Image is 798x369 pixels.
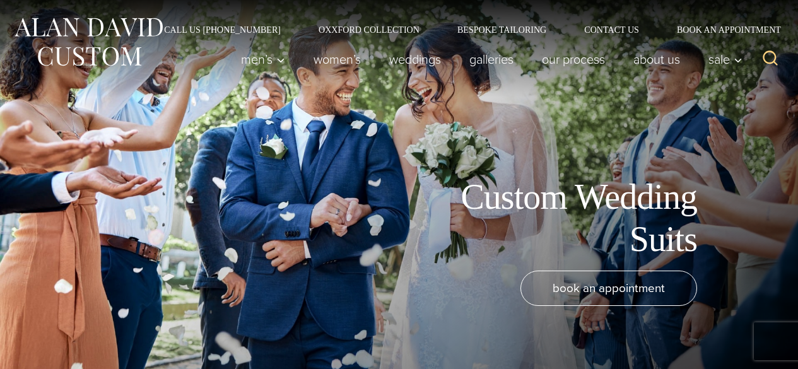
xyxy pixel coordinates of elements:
nav: Secondary Navigation [145,25,785,34]
a: Women’s [300,47,375,72]
a: Book an Appointment [658,25,785,34]
a: Oxxford Collection [300,25,438,34]
h1: Custom Wedding Suits [413,176,697,261]
a: Bespoke Tailoring [438,25,565,34]
a: book an appointment [520,271,697,306]
button: View Search Form [755,44,785,74]
a: Our Process [528,47,619,72]
a: Contact Us [565,25,658,34]
a: About Us [619,47,695,72]
span: Men’s [241,53,285,66]
nav: Primary Navigation [227,47,749,72]
a: weddings [375,47,455,72]
a: Galleries [455,47,528,72]
img: Alan David Custom [13,14,164,70]
span: Sale [708,53,742,66]
a: Call Us [PHONE_NUMBER] [145,25,300,34]
span: book an appointment [553,279,665,297]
